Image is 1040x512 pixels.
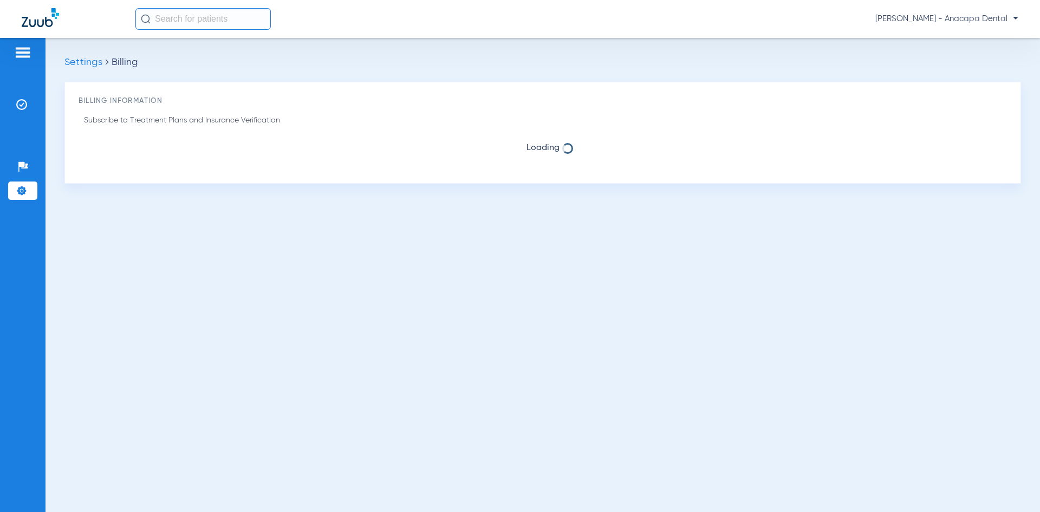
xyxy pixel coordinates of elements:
[112,57,138,67] span: Billing
[22,8,59,27] img: Zuub Logo
[79,96,1007,107] h3: Billing Information
[14,46,31,59] img: hamburger-icon
[84,115,591,126] p: Subscribe to Treatment Plans and Insurance Verification
[64,57,102,67] span: Settings
[141,14,151,24] img: Search Icon
[135,8,271,30] input: Search for patients
[875,14,1018,24] span: [PERSON_NAME] - Anacapa Dental
[79,142,1007,153] span: Loading
[986,460,1040,512] iframe: Chat Widget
